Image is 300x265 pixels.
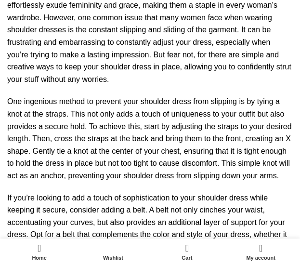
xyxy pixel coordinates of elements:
[81,255,145,261] span: Wishlist
[76,241,150,263] a: Wishlist
[186,241,193,248] span: 0
[150,241,224,263] a: 0 Cart
[76,241,150,263] div: My wishlist
[229,255,293,261] span: My account
[224,241,298,263] a: My account
[155,255,219,261] span: Cart
[150,241,224,263] div: My cart
[7,255,71,261] span: Home
[2,241,76,263] a: Home
[7,95,293,181] p: One ingenious method to prevent your shoulder dress from slipping is by tying a knot at the strap...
